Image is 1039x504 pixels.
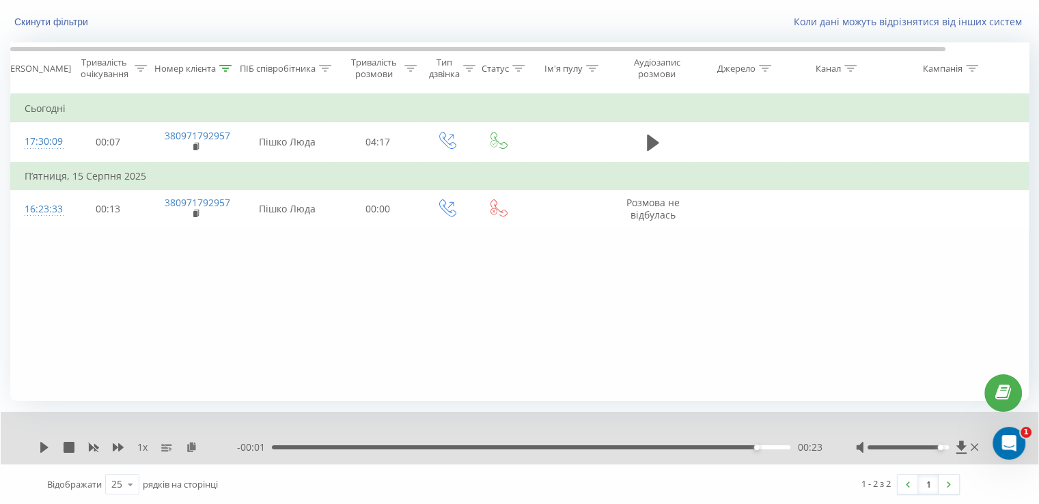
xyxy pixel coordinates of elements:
[335,122,421,163] td: 04:17
[797,440,822,454] span: 00:23
[544,63,583,74] div: Ім'я пулу
[816,63,841,74] div: Канал
[429,57,460,80] div: Тип дзвінка
[240,189,335,229] td: Пішко Люда
[25,128,52,155] div: 17:30:09
[47,478,102,490] span: Відображати
[335,189,421,229] td: 00:00
[993,427,1025,460] iframe: Intercom live chat
[25,196,52,223] div: 16:23:33
[66,122,151,163] td: 00:07
[624,57,690,80] div: Аудіозапис розмови
[240,122,335,163] td: Пішко Люда
[482,63,509,74] div: Статус
[154,63,216,74] div: Номер клієнта
[165,196,230,209] a: 380971792957
[111,477,122,491] div: 25
[143,478,218,490] span: рядків на сторінці
[794,15,1029,28] a: Коли дані можуть відрізнятися вiд інших систем
[1021,427,1031,438] span: 1
[237,440,272,454] span: - 00:01
[717,63,756,74] div: Джерело
[938,445,943,450] div: Accessibility label
[918,475,939,494] a: 1
[861,477,891,490] div: 1 - 2 з 2
[923,63,962,74] div: Кампанія
[754,445,760,450] div: Accessibility label
[66,189,151,229] td: 00:13
[137,440,148,454] span: 1 x
[10,16,95,28] button: Скинути фільтри
[77,57,131,80] div: Тривалість очікування
[2,63,71,74] div: [PERSON_NAME]
[240,63,316,74] div: ПІБ співробітника
[626,196,680,221] span: Розмова не відбулась
[347,57,401,80] div: Тривалість розмови
[165,129,230,142] a: 380971792957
